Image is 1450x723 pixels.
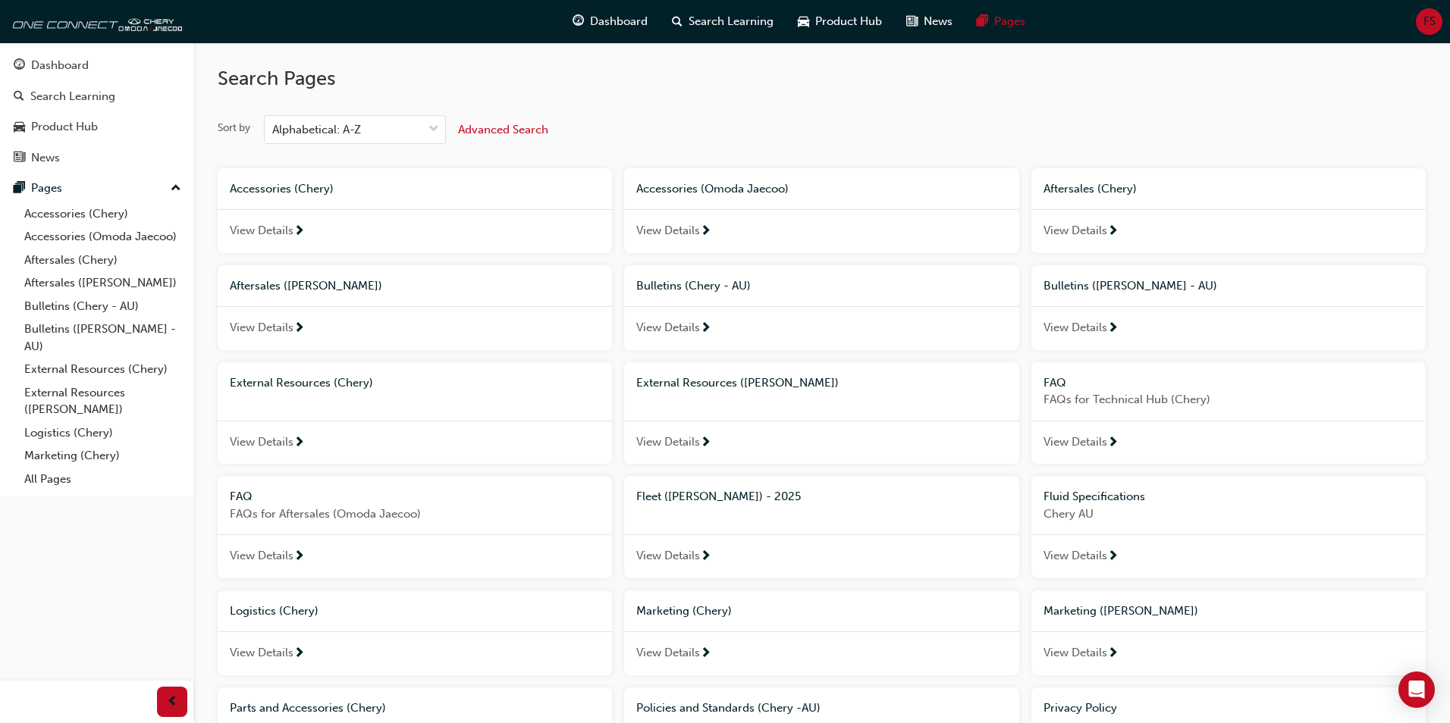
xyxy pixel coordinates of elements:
[636,547,700,565] span: View Details
[30,88,115,105] div: Search Learning
[230,279,382,293] span: Aftersales ([PERSON_NAME])
[1423,13,1436,30] span: FS
[636,182,789,196] span: Accessories (Omoda Jaecoo)
[171,179,181,199] span: up-icon
[624,590,1018,675] a: Marketing (Chery)View Details
[293,225,305,239] span: next-icon
[218,67,1426,91] h2: Search Pages
[18,381,187,421] a: External Resources ([PERSON_NAME])
[1044,391,1414,408] span: FAQs for Technical Hub (Chery)
[428,120,439,139] span: down-icon
[218,590,612,675] a: Logistics (Chery)View Details
[18,225,187,249] a: Accessories (Omoda Jaecoo)
[1107,322,1119,336] span: next-icon
[700,550,711,564] span: next-icon
[636,222,700,239] span: View Details
[636,644,700,662] span: View Details
[1031,590,1426,675] a: Marketing ([PERSON_NAME])View Details
[31,180,62,197] div: Pages
[660,6,786,37] a: search-iconSearch Learning
[636,376,839,390] span: External Resources ([PERSON_NAME])
[672,12,683,31] span: search-icon
[624,476,1018,578] a: Fleet ([PERSON_NAME]) - 2025View Details
[700,225,711,239] span: next-icon
[230,490,253,503] span: FAQ
[965,6,1037,37] a: pages-iconPages
[1044,433,1107,451] span: View Details
[31,57,89,74] div: Dashboard
[590,13,648,30] span: Dashboard
[167,693,178,712] span: prev-icon
[560,6,660,37] a: guage-iconDashboard
[230,222,293,239] span: View Details
[18,468,187,491] a: All Pages
[14,121,25,134] span: car-icon
[786,6,894,37] a: car-iconProduct Hub
[636,604,732,618] span: Marketing (Chery)
[31,149,60,167] div: News
[293,322,305,336] span: next-icon
[700,437,711,450] span: next-icon
[230,319,293,336] span: View Details
[6,174,187,202] button: Pages
[18,421,187,445] a: Logistics (Chery)
[1044,505,1414,523] span: Chery AU
[1107,647,1119,661] span: next-icon
[218,121,250,136] div: Sort by
[31,118,98,136] div: Product Hub
[977,12,988,31] span: pages-icon
[18,318,187,358] a: Bulletins ([PERSON_NAME] - AU)
[1044,279,1217,293] span: Bulletins ([PERSON_NAME] - AU)
[230,433,293,451] span: View Details
[230,376,373,390] span: External Resources (Chery)
[293,647,305,661] span: next-icon
[230,644,293,662] span: View Details
[798,12,809,31] span: car-icon
[230,701,386,715] span: Parts and Accessories (Chery)
[14,152,25,165] span: news-icon
[1044,376,1066,390] span: FAQ
[636,701,821,715] span: Policies and Standards (Chery -AU)
[1107,550,1119,564] span: next-icon
[1031,265,1426,350] a: Bulletins ([PERSON_NAME] - AU)View Details
[6,113,187,141] a: Product Hub
[230,505,600,523] span: FAQs for Aftersales (Omoda Jaecoo)
[1044,182,1137,196] span: Aftersales (Chery)
[1044,222,1107,239] span: View Details
[1044,701,1117,715] span: Privacy Policy
[6,52,187,80] a: Dashboard
[218,362,612,465] a: External Resources (Chery)View Details
[230,604,319,618] span: Logistics (Chery)
[8,6,182,36] img: oneconnect
[218,265,612,350] a: Aftersales ([PERSON_NAME])View Details
[894,6,965,37] a: news-iconNews
[293,437,305,450] span: next-icon
[18,444,187,468] a: Marketing (Chery)
[1031,362,1426,465] a: FAQFAQs for Technical Hub (Chery)View Details
[700,322,711,336] span: next-icon
[6,49,187,174] button: DashboardSearch LearningProduct HubNews
[1044,604,1198,618] span: Marketing ([PERSON_NAME])
[18,249,187,272] a: Aftersales (Chery)
[18,202,187,226] a: Accessories (Chery)
[6,144,187,172] a: News
[1044,644,1107,662] span: View Details
[906,12,918,31] span: news-icon
[6,83,187,111] a: Search Learning
[1044,547,1107,565] span: View Details
[1044,490,1145,503] span: Fluid Specifications
[18,295,187,318] a: Bulletins (Chery - AU)
[636,490,801,503] span: Fleet ([PERSON_NAME]) - 2025
[18,271,187,295] a: Aftersales ([PERSON_NAME])
[1398,671,1435,708] div: Open Intercom Messenger
[1031,476,1426,578] a: Fluid SpecificationsChery AUView Details
[14,182,25,196] span: pages-icon
[218,168,612,253] a: Accessories (Chery)View Details
[689,13,774,30] span: Search Learning
[293,550,305,564] span: next-icon
[1416,8,1442,35] button: FS
[230,547,293,565] span: View Details
[218,476,612,578] a: FAQFAQs for Aftersales (Omoda Jaecoo)View Details
[18,358,187,381] a: External Resources (Chery)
